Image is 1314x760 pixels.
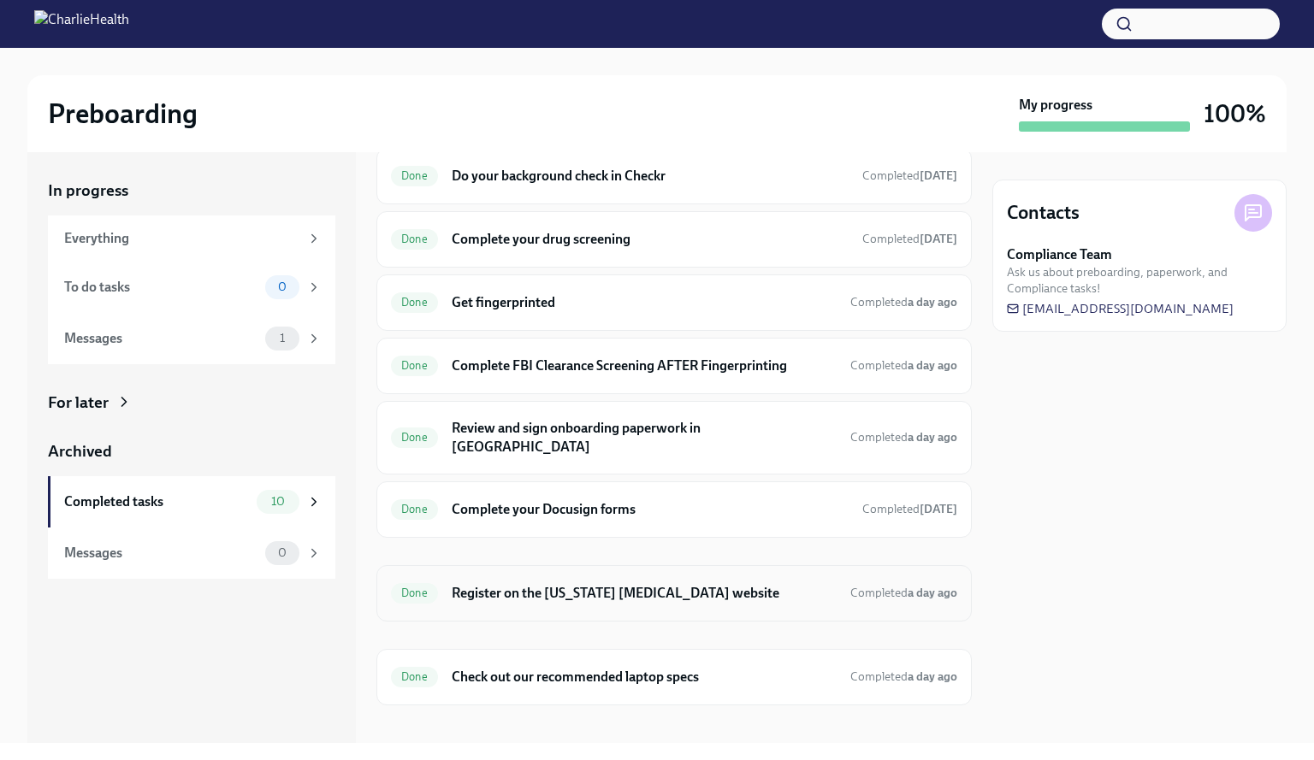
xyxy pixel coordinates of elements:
a: Completed tasks10 [48,476,335,527]
span: October 13th, 2025 12:18 [850,294,957,310]
h4: Contacts [1007,200,1080,226]
span: Completed [850,586,957,600]
div: Completed tasks [64,492,250,511]
span: Done [391,586,438,599]
span: Completed [850,430,957,445]
strong: a day ago [908,295,957,309]
span: October 13th, 2025 12:27 [850,669,957,685]
span: 1 [269,332,295,345]
a: In progress [48,180,335,202]
a: DoneComplete your Docusign formsCompleted[DATE] [391,496,957,523]
a: DoneComplete your drug screeningCompleted[DATE] [391,226,957,253]
h6: Check out our recommended laptop specs [452,668,837,686]
span: Done [391,296,438,309]
span: Done [391,233,438,245]
a: DoneComplete FBI Clearance Screening AFTER FingerprintingCompleteda day ago [391,352,957,380]
strong: a day ago [908,586,957,600]
h3: 100% [1204,98,1266,129]
a: Everything [48,215,335,262]
a: Messages0 [48,527,335,579]
a: DoneGet fingerprintedCompleteda day ago [391,289,957,316]
h6: Complete your Docusign forms [452,500,849,519]
span: Ask us about preboarding, paperwork, and Compliance tasks! [1007,264,1272,297]
span: 10 [261,495,295,508]
a: Messages1 [48,313,335,364]
span: Completed [850,295,957,309]
h6: Register on the [US_STATE] [MEDICAL_DATA] website [452,584,837,603]
span: Done [391,359,438,372]
span: Completed [862,502,957,516]
span: 0 [268,280,297,293]
h6: Get fingerprinted [452,293,837,312]
span: Completed [850,669,957,684]
h2: Preboarding [48,97,198,131]
a: DoneDo your background check in CheckrCompleted[DATE] [391,162,957,190]
strong: a day ago [908,669,957,684]
span: October 13th, 2025 12:20 [850,357,957,374]
strong: [DATE] [920,232,957,246]
span: October 13th, 2025 10:33 [862,231,957,247]
strong: a day ago [908,358,957,373]
strong: [DATE] [920,502,957,516]
span: Done [391,503,438,516]
strong: My progress [1019,96,1092,115]
span: Completed [850,358,957,373]
h6: Complete your drug screening [452,230,849,249]
a: For later [48,392,335,414]
a: To do tasks0 [48,262,335,313]
a: DoneCheck out our recommended laptop specsCompleteda day ago [391,663,957,691]
span: 0 [268,546,297,559]
span: October 9th, 2025 12:54 [862,168,957,184]
h6: Do your background check in Checkr [452,167,849,186]
span: Completed [862,232,957,246]
span: Completed [862,168,957,183]
div: Everything [64,229,299,248]
span: October 13th, 2025 12:27 [850,429,957,445]
div: To do tasks [64,278,258,297]
strong: a day ago [908,430,957,445]
div: For later [48,392,109,414]
span: Done [391,670,438,683]
h6: Review and sign onboarding paperwork in [GEOGRAPHIC_DATA] [452,419,837,457]
strong: Compliance Team [1007,245,1112,264]
div: Messages [64,329,258,348]
a: [EMAIL_ADDRESS][DOMAIN_NAME] [1007,300,1234,317]
a: DoneReview and sign onboarding paperwork in [GEOGRAPHIC_DATA]Completeda day ago [391,415,957,460]
h6: Complete FBI Clearance Screening AFTER Fingerprinting [452,356,837,375]
img: CharlieHealth [34,10,129,38]
a: Archived [48,440,335,462]
span: October 8th, 2025 10:28 [862,501,957,517]
a: DoneRegister on the [US_STATE] [MEDICAL_DATA] websiteCompleteda day ago [391,580,957,607]
span: October 13th, 2025 12:28 [850,585,957,601]
div: Messages [64,544,258,563]
span: Done [391,169,438,182]
strong: [DATE] [920,168,957,183]
span: Done [391,431,438,444]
